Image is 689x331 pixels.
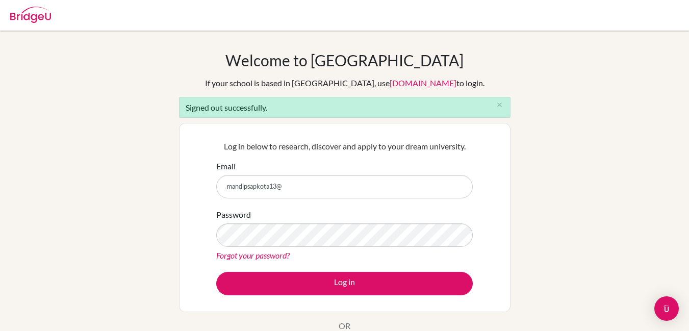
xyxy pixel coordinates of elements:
label: Password [216,209,251,221]
a: [DOMAIN_NAME] [390,78,456,88]
div: If your school is based in [GEOGRAPHIC_DATA], use to login. [205,77,484,89]
img: Bridge-U [10,7,51,23]
a: Forgot your password? [216,250,290,260]
label: Email [216,160,236,172]
p: Log in below to research, discover and apply to your dream university. [216,140,473,152]
button: Log in [216,272,473,295]
button: Close [490,97,510,113]
div: Signed out successfully. [179,97,511,118]
h1: Welcome to [GEOGRAPHIC_DATA] [225,51,464,69]
div: Open Intercom Messenger [654,296,679,321]
i: close [496,101,503,109]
